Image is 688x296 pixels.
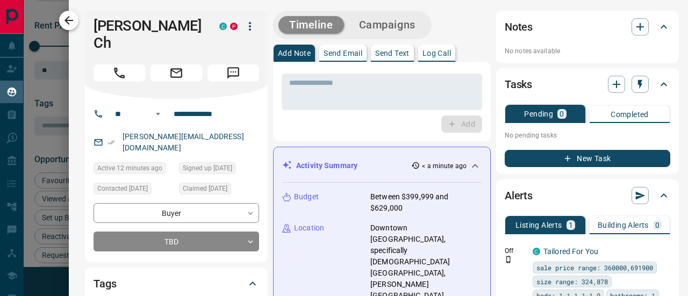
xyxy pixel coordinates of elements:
[294,222,324,234] p: Location
[348,16,426,34] button: Campaigns
[230,23,238,30] div: property.ca
[505,14,670,40] div: Notes
[560,110,564,118] p: 0
[97,163,162,174] span: Active 12 minutes ago
[611,111,649,118] p: Completed
[505,256,512,263] svg: Push Notification Only
[94,275,116,292] h2: Tags
[533,248,540,255] div: condos.ca
[505,246,526,256] p: Off
[524,110,553,118] p: Pending
[370,191,482,214] p: Between $399,999 and $629,000
[179,183,259,198] div: Tue Aug 05 2025
[97,183,148,194] span: Contacted [DATE]
[324,49,362,57] p: Send Email
[296,160,357,171] p: Activity Summary
[515,221,562,229] p: Listing Alerts
[183,183,227,194] span: Claimed [DATE]
[375,49,410,57] p: Send Text
[505,150,670,167] button: New Task
[219,23,227,30] div: condos.ca
[282,156,482,176] div: Activity Summary< a minute ago
[505,18,533,35] h2: Notes
[94,232,259,251] div: TBD
[179,162,259,177] div: Mon Mar 13 2023
[94,183,174,198] div: Mon Mar 13 2023
[536,262,653,273] span: sale price range: 360000,691900
[94,64,145,82] span: Call
[207,64,259,82] span: Message
[150,64,202,82] span: Email
[94,203,259,223] div: Buyer
[505,183,670,208] div: Alerts
[278,16,344,34] button: Timeline
[536,276,608,287] span: size range: 324,878
[107,139,115,146] svg: Email Verified
[505,76,532,93] h2: Tasks
[598,221,649,229] p: Building Alerts
[94,162,174,177] div: Tue Aug 12 2025
[422,161,467,171] p: < a minute ago
[294,191,319,203] p: Budget
[655,221,660,229] p: 0
[123,132,244,152] a: [PERSON_NAME][EMAIL_ADDRESS][DOMAIN_NAME]
[543,247,598,256] a: Tailored For You
[505,127,670,143] p: No pending tasks
[152,107,164,120] button: Open
[422,49,451,57] p: Log Call
[94,17,203,52] h1: [PERSON_NAME] Ch
[183,163,232,174] span: Signed up [DATE]
[505,71,670,97] div: Tasks
[278,49,311,57] p: Add Note
[569,221,573,229] p: 1
[505,46,670,56] p: No notes available
[505,187,533,204] h2: Alerts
